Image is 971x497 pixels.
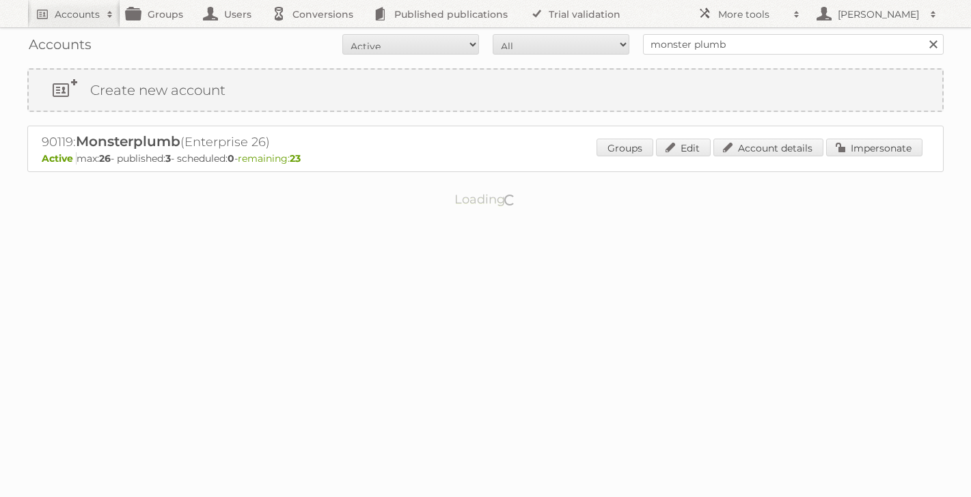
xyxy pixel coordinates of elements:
[76,133,180,150] span: Monsterplumb
[165,152,171,165] strong: 3
[713,139,823,156] a: Account details
[29,70,942,111] a: Create new account
[718,8,787,21] h2: More tools
[834,8,923,21] h2: [PERSON_NAME]
[228,152,234,165] strong: 0
[99,152,111,165] strong: 26
[411,186,560,213] p: Loading
[42,152,929,165] p: max: - published: - scheduled: -
[826,139,922,156] a: Impersonate
[656,139,711,156] a: Edit
[597,139,653,156] a: Groups
[290,152,301,165] strong: 23
[238,152,301,165] span: remaining:
[55,8,100,21] h2: Accounts
[42,152,77,165] span: Active
[42,133,520,151] h2: 90119: (Enterprise 26)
